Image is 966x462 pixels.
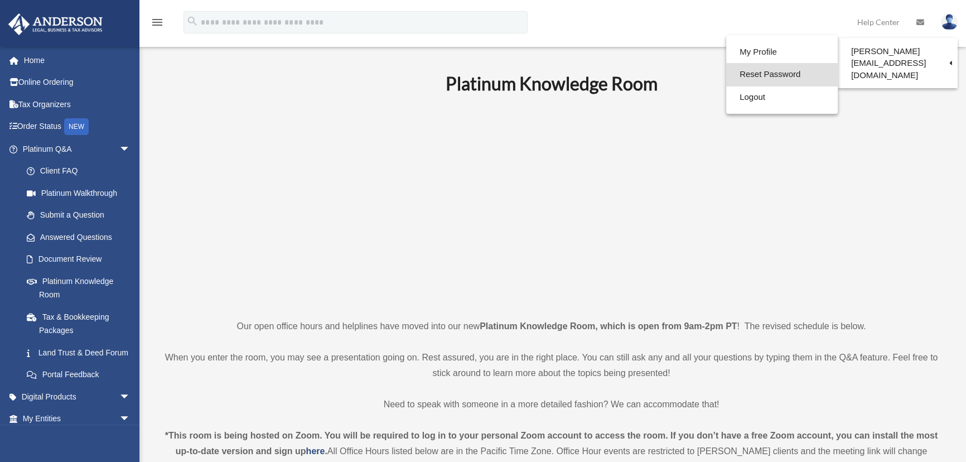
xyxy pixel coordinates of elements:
[16,160,147,182] a: Client FAQ
[480,321,737,331] strong: Platinum Knowledge Room, which is open from 9am-2pm PT
[446,73,658,94] b: Platinum Knowledge Room
[16,204,147,227] a: Submit a Question
[16,226,147,248] a: Answered Questions
[8,386,147,408] a: Digital Productsarrow_drop_down
[119,138,142,161] span: arrow_drop_down
[8,93,147,116] a: Tax Organizers
[8,49,147,71] a: Home
[325,446,327,456] strong: .
[726,63,838,86] a: Reset Password
[119,408,142,431] span: arrow_drop_down
[16,182,147,204] a: Platinum Walkthrough
[384,109,719,298] iframe: 231110_Toby_KnowledgeRoom
[726,86,838,109] a: Logout
[16,248,147,271] a: Document Review
[8,138,147,160] a: Platinum Q&Aarrow_drop_down
[159,350,944,381] p: When you enter the room, you may see a presentation going on. Rest assured, you are in the right ...
[151,16,164,29] i: menu
[151,20,164,29] a: menu
[8,71,147,94] a: Online Ordering
[306,446,325,456] a: here
[726,41,838,64] a: My Profile
[5,13,106,35] img: Anderson Advisors Platinum Portal
[8,116,147,138] a: Order StatusNEW
[159,319,944,334] p: Our open office hours and helplines have moved into our new ! The revised schedule is below.
[8,408,147,430] a: My Entitiesarrow_drop_down
[64,118,89,135] div: NEW
[16,364,147,386] a: Portal Feedback
[16,270,142,306] a: Platinum Knowledge Room
[159,397,944,412] p: Need to speak with someone in a more detailed fashion? We can accommodate that!
[16,306,147,341] a: Tax & Bookkeeping Packages
[119,386,142,408] span: arrow_drop_down
[838,41,958,85] a: [PERSON_NAME][EMAIL_ADDRESS][DOMAIN_NAME]
[186,15,199,27] i: search
[941,14,958,30] img: User Pic
[16,341,147,364] a: Land Trust & Deed Forum
[165,431,938,456] strong: *This room is being hosted on Zoom. You will be required to log in to your personal Zoom account ...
